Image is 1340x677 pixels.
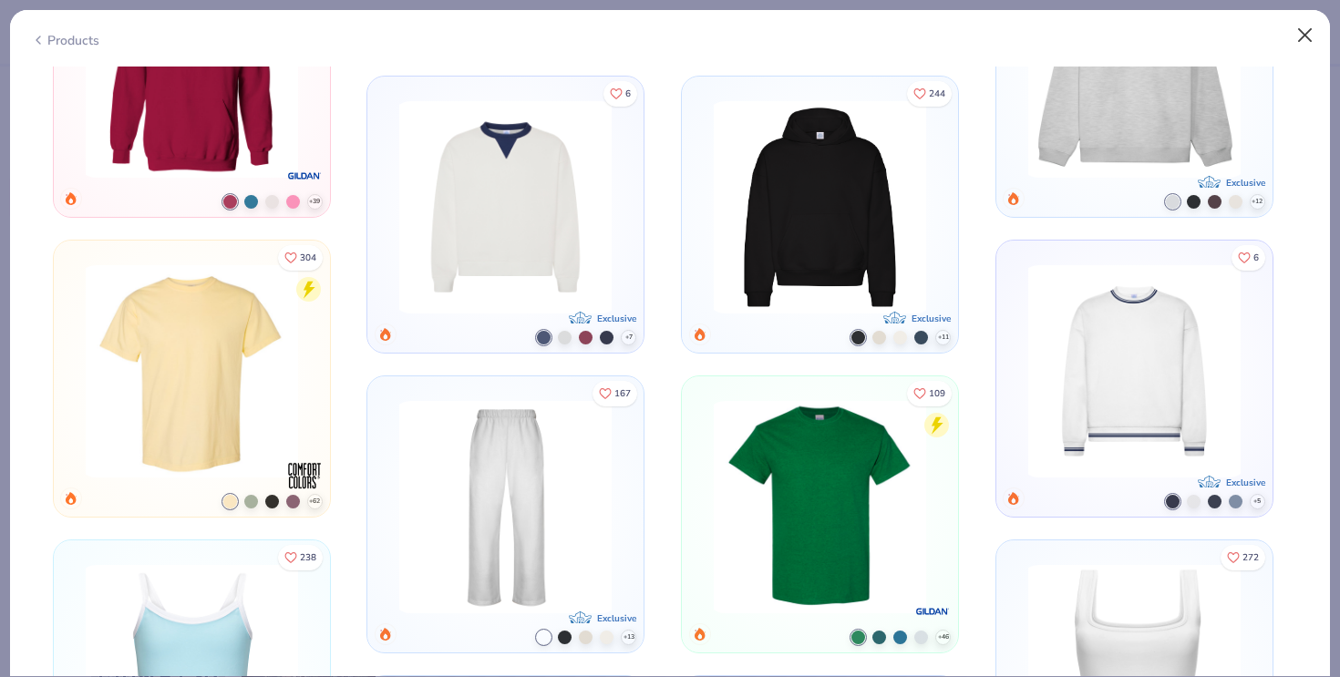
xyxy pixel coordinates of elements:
[625,89,631,98] span: 6
[1253,497,1261,507] span: + 5
[77,265,305,477] img: Comfort Colors Adult Heavyweight T-Shirt
[300,553,316,562] span: 238
[392,401,620,613] img: Fresh Prints San Diego Open Heavyweight Sweatpants
[1242,553,1259,562] span: 272
[1020,265,1248,477] img: Fresh Prints Varsity Crewneck
[1232,245,1265,271] button: Like
[1226,477,1265,490] div: Exclusive
[309,197,320,207] span: + 39
[929,89,945,98] span: 244
[286,457,323,494] img: brand logo
[278,245,323,271] button: Like
[309,497,320,507] span: + 62
[392,101,620,313] img: Fresh Prints Retro Crewneck
[1288,18,1323,53] button: Close
[907,381,952,406] button: Like
[300,253,316,262] span: 304
[603,81,637,107] button: Like
[929,389,945,398] span: 109
[907,81,952,107] button: Like
[1221,545,1265,570] button: Like
[706,401,934,613] img: Gildan Adult Heavy Cotton T-Shirt
[706,101,934,313] img: Fresh Prints Boston Heavyweight Hoodie
[1252,197,1263,207] span: + 12
[597,313,636,326] div: Exclusive
[938,333,949,343] span: + 11
[938,632,949,642] span: + 46
[625,333,633,343] span: + 7
[912,313,951,326] div: Exclusive
[278,545,323,570] button: Like
[624,632,634,642] span: + 13
[614,389,631,398] span: 167
[914,593,951,630] img: brand logo
[597,612,636,626] div: Exclusive
[593,381,637,406] button: Like
[31,31,99,50] div: Products
[286,158,323,194] img: brand logo
[1253,253,1259,262] span: 6
[1226,177,1265,190] div: Exclusive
